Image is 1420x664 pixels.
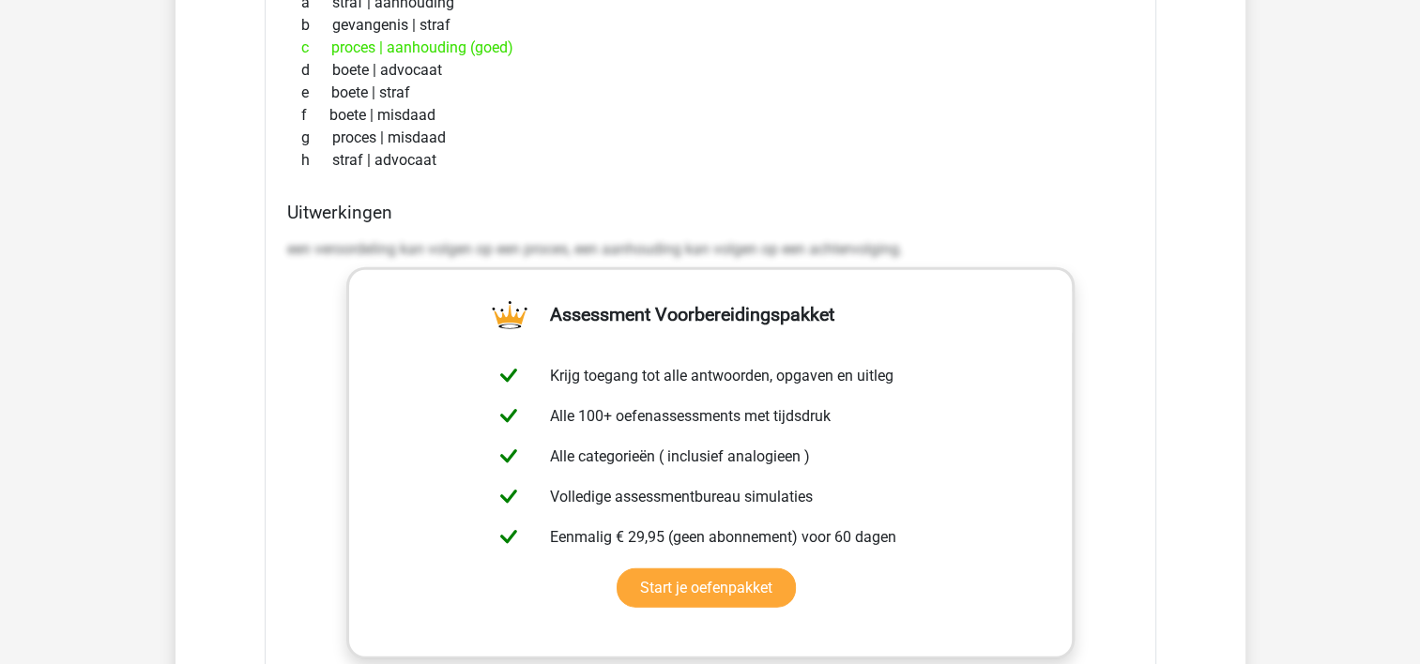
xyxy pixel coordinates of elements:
a: Start je oefenpakket [617,568,796,608]
h4: Uitwerkingen [287,202,1134,223]
span: c [301,37,331,59]
div: boete | misdaad [287,104,1134,127]
span: e [301,82,331,104]
div: boete | advocaat [287,59,1134,82]
span: b [301,14,332,37]
span: h [301,149,332,172]
div: proces | misdaad [287,127,1134,149]
div: gevangenis | straf [287,14,1134,37]
div: proces | aanhouding (goed) [287,37,1134,59]
div: straf | advocaat [287,149,1134,172]
p: een veroordeling kan volgen op een proces, een aanhouding kan volgen op een achtervolging. [287,238,1134,261]
span: f [301,104,329,127]
span: d [301,59,332,82]
span: g [301,127,332,149]
div: boete | straf [287,82,1134,104]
